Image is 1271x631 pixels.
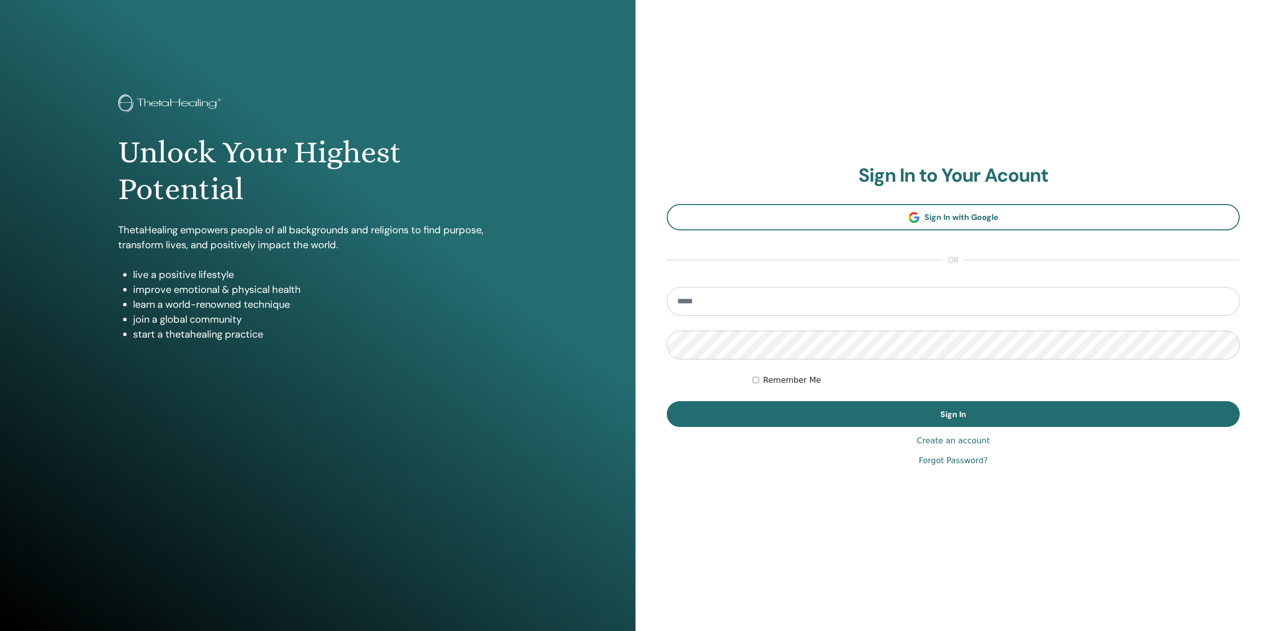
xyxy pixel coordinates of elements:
a: Forgot Password? [918,455,988,467]
li: live a positive lifestyle [133,267,517,282]
h1: Unlock Your Highest Potential [118,134,517,208]
a: Sign In with Google [667,204,1240,230]
span: or [943,254,964,266]
li: join a global community [133,312,517,327]
button: Sign In [667,401,1240,427]
div: Keep me authenticated indefinitely or until I manually logout [753,374,1240,386]
h2: Sign In to Your Acount [667,164,1240,187]
p: ThetaHealing empowers people of all backgrounds and religions to find purpose, transform lives, a... [118,222,517,252]
span: Sign In with Google [924,212,998,222]
span: Sign In [940,409,966,420]
li: start a thetahealing practice [133,327,517,342]
a: Create an account [917,435,989,447]
li: improve emotional & physical health [133,282,517,297]
li: learn a world-renowned technique [133,297,517,312]
label: Remember Me [763,374,821,386]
